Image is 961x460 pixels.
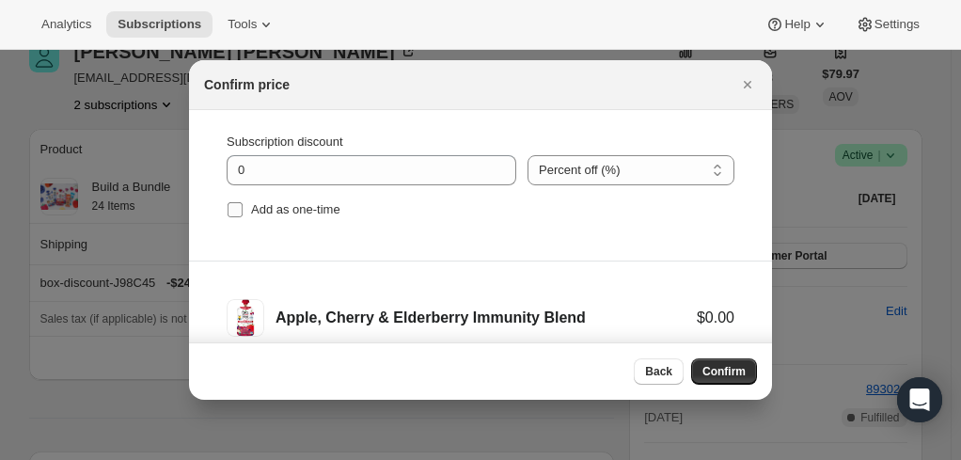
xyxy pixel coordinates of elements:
[897,377,942,422] div: Open Intercom Messenger
[634,358,684,385] button: Back
[702,364,746,379] span: Confirm
[227,135,343,149] span: Subscription discount
[844,11,931,38] button: Settings
[276,309,697,327] div: Apple, Cherry & Elderberry Immunity Blend
[754,11,840,38] button: Help
[106,11,213,38] button: Subscriptions
[30,11,102,38] button: Analytics
[41,17,91,32] span: Analytics
[697,309,734,327] div: $0.00
[734,71,761,98] button: Close
[645,364,672,379] span: Back
[228,17,257,32] span: Tools
[874,17,920,32] span: Settings
[118,17,201,32] span: Subscriptions
[784,17,810,32] span: Help
[691,358,757,385] button: Confirm
[251,202,340,216] span: Add as one-time
[204,75,290,94] h2: Confirm price
[227,299,264,337] img: Apple, Cherry & Elderberry Immunity Blend
[216,11,287,38] button: Tools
